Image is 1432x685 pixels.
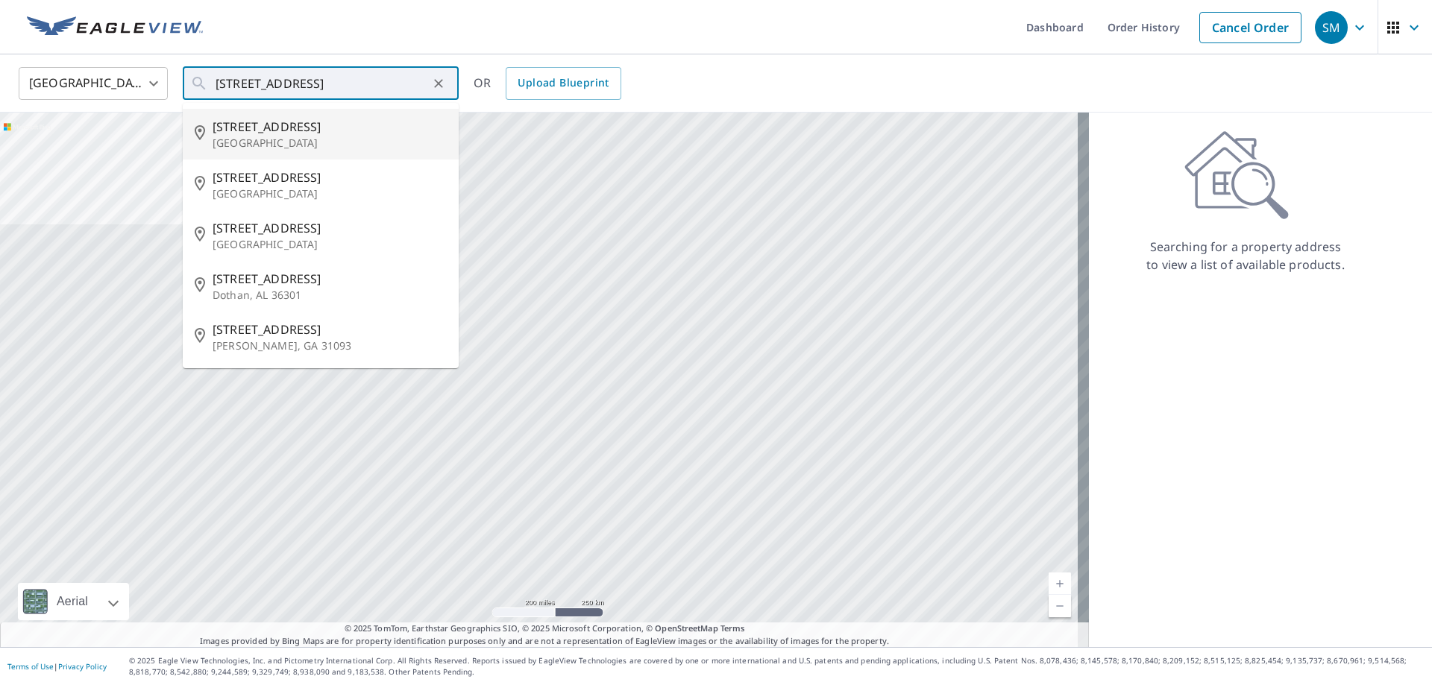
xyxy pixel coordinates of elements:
[1199,12,1301,43] a: Cancel Order
[506,67,621,100] a: Upload Blueprint
[213,288,447,303] p: Dothan, AL 36301
[7,662,107,671] p: |
[58,661,107,672] a: Privacy Policy
[213,321,447,338] span: [STREET_ADDRESS]
[345,622,745,635] span: © 2025 TomTom, Earthstar Geographics SIO, © 2025 Microsoft Corporation, ©
[129,655,1425,678] p: © 2025 Eagle View Technologies, Inc. and Pictometry International Corp. All Rights Reserved. Repo...
[213,186,447,201] p: [GEOGRAPHIC_DATA]
[428,73,449,94] button: Clear
[518,74,609,92] span: Upload Blueprint
[7,661,54,672] a: Terms of Use
[1049,572,1071,595] a: Current Level 5, Zoom In
[213,136,447,151] p: [GEOGRAPHIC_DATA]
[720,622,745,634] a: Terms
[213,219,447,237] span: [STREET_ADDRESS]
[18,583,129,620] div: Aerial
[27,16,203,39] img: EV Logo
[1146,238,1345,274] p: Searching for a property address to view a list of available products.
[655,622,717,634] a: OpenStreetMap
[213,118,447,136] span: [STREET_ADDRESS]
[213,168,447,186] span: [STREET_ADDRESS]
[52,583,92,620] div: Aerial
[19,63,168,104] div: [GEOGRAPHIC_DATA]
[1315,11,1348,44] div: SM
[213,270,447,288] span: [STREET_ADDRESS]
[1049,595,1071,617] a: Current Level 5, Zoom Out
[213,237,447,252] p: [GEOGRAPHIC_DATA]
[213,338,447,353] p: [PERSON_NAME], GA 31093
[216,63,428,104] input: Search by address or latitude-longitude
[474,67,621,100] div: OR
